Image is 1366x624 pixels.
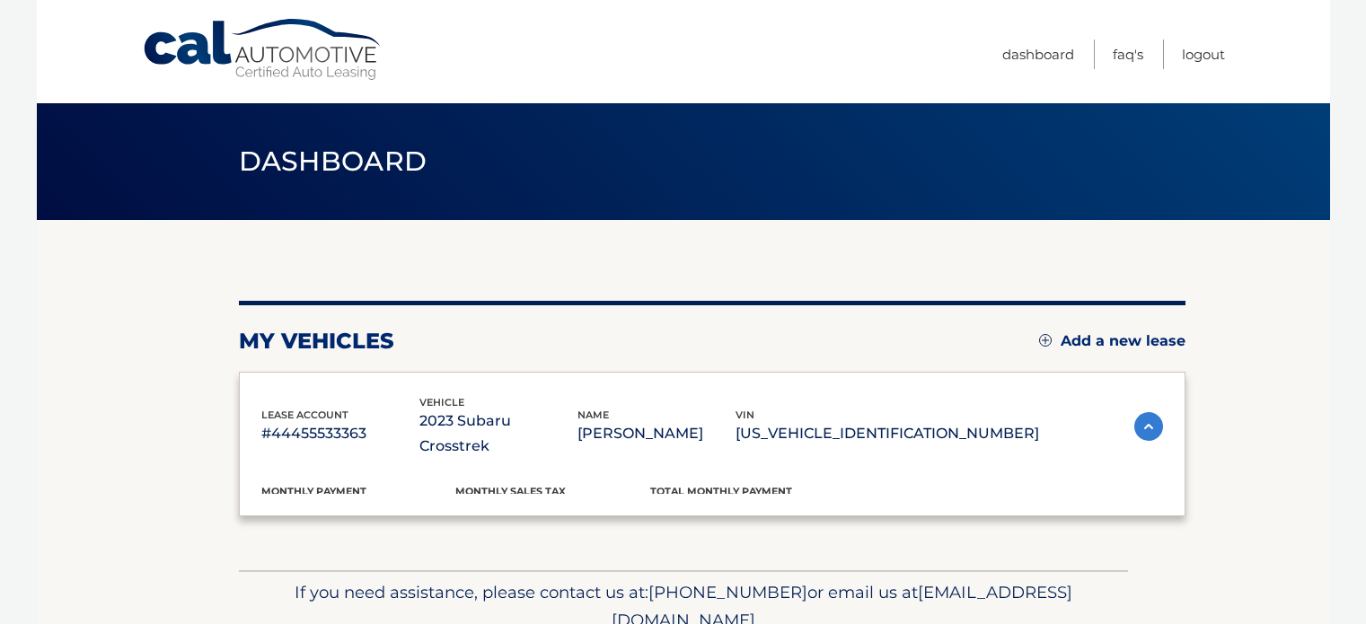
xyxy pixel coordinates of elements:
[239,145,427,178] span: Dashboard
[142,18,384,82] a: Cal Automotive
[261,421,419,446] p: #44455533363
[650,485,792,497] span: Total Monthly Payment
[736,421,1039,446] p: [US_VEHICLE_IDENTIFICATION_NUMBER]
[239,328,394,355] h2: my vehicles
[419,409,577,459] p: 2023 Subaru Crosstrek
[1002,40,1074,69] a: Dashboard
[1113,40,1143,69] a: FAQ's
[1039,332,1185,350] a: Add a new lease
[648,582,807,602] span: [PHONE_NUMBER]
[419,396,464,409] span: vehicle
[1134,412,1163,441] img: accordion-active.svg
[261,485,366,497] span: Monthly Payment
[1039,334,1052,347] img: add.svg
[1182,40,1225,69] a: Logout
[261,409,348,421] span: lease account
[577,409,609,421] span: name
[577,421,736,446] p: [PERSON_NAME]
[736,409,754,421] span: vin
[455,485,566,497] span: Monthly sales Tax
